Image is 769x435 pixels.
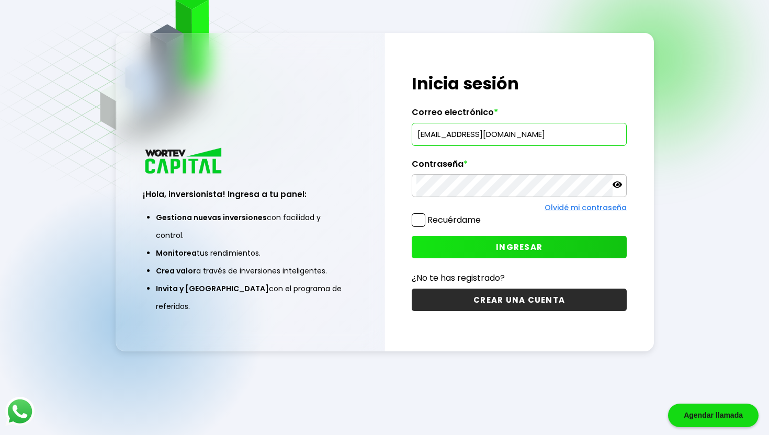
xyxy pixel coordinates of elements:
button: CREAR UNA CUENTA [412,289,627,311]
li: con facilidad y control. [156,209,345,244]
li: con el programa de referidos. [156,280,345,315]
li: a través de inversiones inteligentes. [156,262,345,280]
button: INGRESAR [412,236,627,258]
label: Recuérdame [427,214,481,226]
img: logos_whatsapp-icon.242b2217.svg [5,397,35,426]
input: hola@wortev.capital [416,123,622,145]
span: Gestiona nuevas inversiones [156,212,267,223]
span: INGRESAR [496,242,542,253]
label: Correo electrónico [412,107,627,123]
span: Invita y [GEOGRAPHIC_DATA] [156,283,269,294]
li: tus rendimientos. [156,244,345,262]
span: Crea valor [156,266,196,276]
a: ¿No te has registrado?CREAR UNA CUENTA [412,271,627,311]
h1: Inicia sesión [412,71,627,96]
div: Agendar llamada [668,404,759,427]
img: logo_wortev_capital [143,146,225,177]
span: Monitorea [156,248,197,258]
label: Contraseña [412,159,627,175]
p: ¿No te has registrado? [412,271,627,284]
a: Olvidé mi contraseña [545,202,627,213]
h3: ¡Hola, inversionista! Ingresa a tu panel: [143,188,358,200]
